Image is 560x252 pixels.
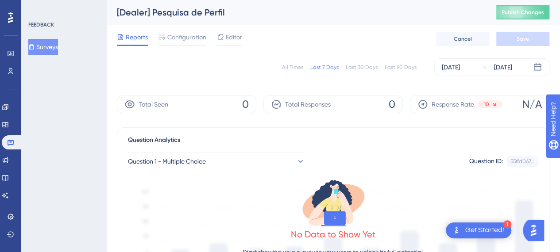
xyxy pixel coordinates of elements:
div: No Data to Show Yet [291,228,376,241]
div: Last 30 Days [346,64,378,71]
div: Last 90 Days [385,64,417,71]
div: [DATE] [442,62,460,73]
span: Cancel [454,35,472,42]
button: Publish Changes [496,5,549,19]
span: Editor [226,32,242,42]
div: [Dealer] Pesquisa de Perfil [117,6,474,19]
div: [DATE] [494,62,512,73]
span: Save [517,35,529,42]
div: Question ID: [469,156,503,167]
span: N/A [522,97,542,111]
div: FEEDBACK [28,21,54,28]
button: Cancel [436,32,489,46]
span: Response Rate [432,99,474,110]
span: 10 [484,101,489,108]
span: Configuration [167,32,206,42]
span: 0 [242,97,249,111]
div: Get Started! [465,225,504,235]
div: Open Get Started! checklist, remaining modules: 1 [446,222,511,238]
span: Publish Changes [502,9,544,16]
div: 1 [503,220,511,228]
iframe: UserGuiding AI Assistant Launcher [523,217,549,244]
span: Total Responses [285,99,331,110]
button: Question 1 - Multiple Choice [128,153,305,170]
div: 55ffd067... [510,158,534,165]
span: Need Help? [21,2,56,13]
span: Question Analytics [128,135,180,145]
img: launcher-image-alternative-text [451,225,462,236]
div: All Times [282,64,303,71]
span: Total Seen [139,99,168,110]
span: Reports [126,32,148,42]
div: Last 7 Days [310,64,339,71]
button: Save [496,32,549,46]
span: 0 [389,97,395,111]
button: Surveys [28,39,58,55]
span: Question 1 - Multiple Choice [128,156,206,167]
